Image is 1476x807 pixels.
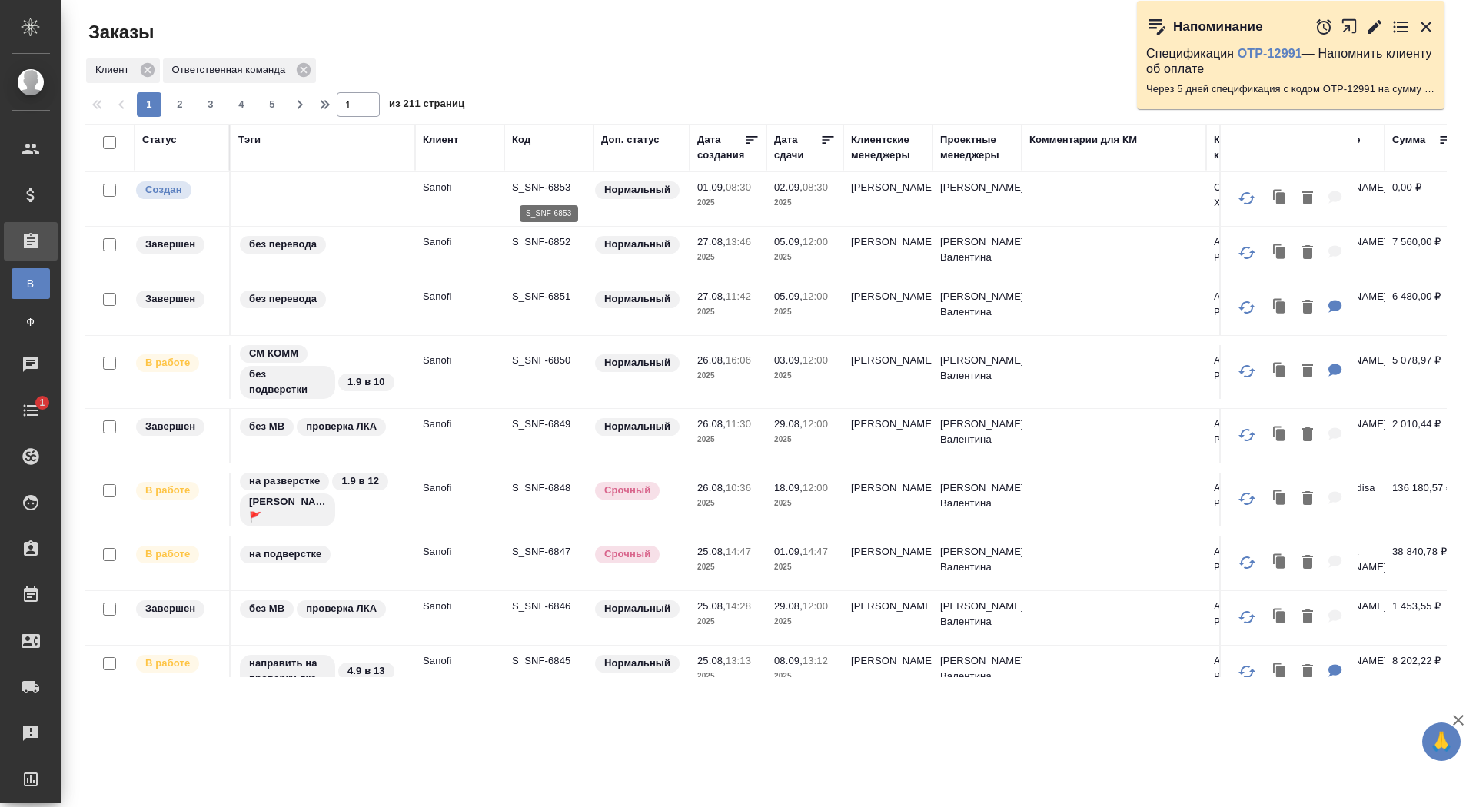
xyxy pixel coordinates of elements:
[726,354,751,366] p: 16:06
[1228,353,1265,390] button: Обновить
[12,268,50,299] a: В
[229,92,254,117] button: 4
[774,496,836,511] p: 2025
[697,482,726,493] p: 26.08,
[1385,172,1461,226] td: 0,00 ₽
[601,132,660,148] div: Доп. статус
[512,234,586,250] p: S_SNF-6852
[341,473,379,489] p: 1.9 в 12
[260,92,284,117] button: 5
[1385,281,1461,335] td: 6 480,00 ₽
[1295,237,1321,269] button: Удалить
[1265,547,1295,579] button: Клонировать
[726,600,751,612] p: 14:28
[1295,356,1321,387] button: Удалить
[163,58,317,83] div: Ответственная команда
[135,180,221,201] div: Выставляется автоматически при создании заказа
[145,546,190,562] p: В работе
[512,599,586,614] p: S_SNF-6846
[135,289,221,310] div: Выставляет КМ при направлении счета или после выполнения всех работ/сдачи заказа клиенту. Окончат...
[843,345,932,399] td: [PERSON_NAME]
[145,419,195,434] p: Завершен
[604,483,650,498] p: Срочный
[1295,420,1321,451] button: Удалить
[249,367,326,397] p: без подверстки
[1265,656,1295,688] button: Клонировать
[604,182,670,198] p: Нормальный
[1385,536,1461,590] td: 38 840,78 ₽
[238,544,407,565] div: на подверстке
[932,536,1022,590] td: [PERSON_NAME] Валентина
[697,132,744,163] div: Дата создания
[512,132,530,148] div: Код
[697,546,726,557] p: 25.08,
[423,480,497,496] p: Sanofi
[145,601,195,616] p: Завершен
[774,291,803,302] p: 05.09,
[803,181,828,193] p: 08:30
[774,304,836,320] p: 2025
[1214,234,1288,265] p: АО "Санофи Россия"
[1029,132,1137,148] div: Комментарии для КМ
[347,663,385,679] p: 4.9 в 13
[803,236,828,247] p: 12:00
[1228,417,1265,453] button: Обновить
[1295,183,1321,214] button: Удалить
[238,344,407,400] div: СМ КОММ, без подверстки, 1.9 в 10
[604,601,670,616] p: Нормальный
[512,289,586,304] p: S_SNF-6851
[423,353,497,368] p: Sanofi
[726,181,751,193] p: 08:30
[697,236,726,247] p: 27.08,
[347,374,385,390] p: 1.9 в 10
[1385,345,1461,399] td: 5 078,97 ₽
[1228,544,1265,581] button: Обновить
[1265,237,1295,269] button: Клонировать
[1341,10,1358,43] button: Открыть в новой вкладке
[604,656,670,671] p: Нормальный
[238,289,407,310] div: без перевода
[932,591,1022,645] td: [PERSON_NAME] Валентина
[1214,544,1288,575] p: АО "Санофи Россия"
[145,291,195,307] p: Завершен
[843,591,932,645] td: [PERSON_NAME]
[145,355,190,370] p: В работе
[423,234,497,250] p: Sanofi
[249,473,320,489] p: на разверстке
[774,669,836,684] p: 2025
[168,92,192,117] button: 2
[1265,602,1295,633] button: Клонировать
[1228,653,1265,690] button: Обновить
[135,544,221,565] div: Выставляет ПМ после принятия заказа от КМа
[1385,646,1461,699] td: 8 202,22 ₽
[604,355,670,370] p: Нормальный
[1214,353,1288,384] p: АО "Санофи Россия"
[697,600,726,612] p: 25.08,
[593,353,682,374] div: Статус по умолчанию для стандартных заказов
[249,601,284,616] p: без МВ
[423,653,497,669] p: Sanofi
[843,646,932,699] td: [PERSON_NAME]
[145,237,195,252] p: Завершен
[4,391,58,430] a: 1
[249,346,298,361] p: СМ КОММ
[249,291,317,307] p: без перевода
[932,409,1022,463] td: [PERSON_NAME] Валентина
[604,237,670,252] p: Нормальный
[604,291,670,307] p: Нормальный
[1295,483,1321,515] button: Удалить
[1295,292,1321,324] button: Удалить
[1295,547,1321,579] button: Удалить
[423,544,497,560] p: Sanofi
[249,419,284,434] p: без МВ
[1146,81,1435,97] p: Через 5 дней спецификация с кодом OTP-12991 на сумму 14125.23 RUB будет просрочена
[19,314,42,330] span: Ф
[1146,46,1435,77] p: Спецификация — Напомнить клиенту об оплате
[604,546,650,562] p: Срочный
[1428,726,1454,758] span: 🙏
[238,132,261,148] div: Тэги
[238,417,407,437] div: без МВ, проверка ЛКА
[697,432,759,447] p: 2025
[697,354,726,366] p: 26.08,
[249,656,326,686] p: направить на проверку лка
